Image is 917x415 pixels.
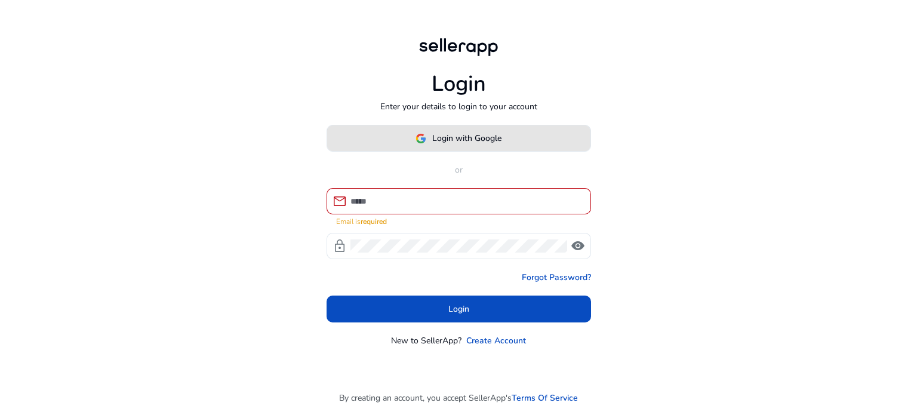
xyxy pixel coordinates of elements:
[327,125,591,152] button: Login with Google
[571,239,585,253] span: visibility
[333,239,347,253] span: lock
[432,71,486,97] h1: Login
[333,194,347,208] span: mail
[327,164,591,176] p: or
[361,217,387,226] strong: required
[416,133,426,144] img: google-logo.svg
[466,334,526,347] a: Create Account
[432,132,501,145] span: Login with Google
[327,296,591,322] button: Login
[522,271,591,284] a: Forgot Password?
[512,392,578,404] a: Terms Of Service
[380,100,537,113] p: Enter your details to login to your account
[448,303,469,315] span: Login
[391,334,461,347] p: New to SellerApp?
[336,214,581,227] mat-error: Email is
